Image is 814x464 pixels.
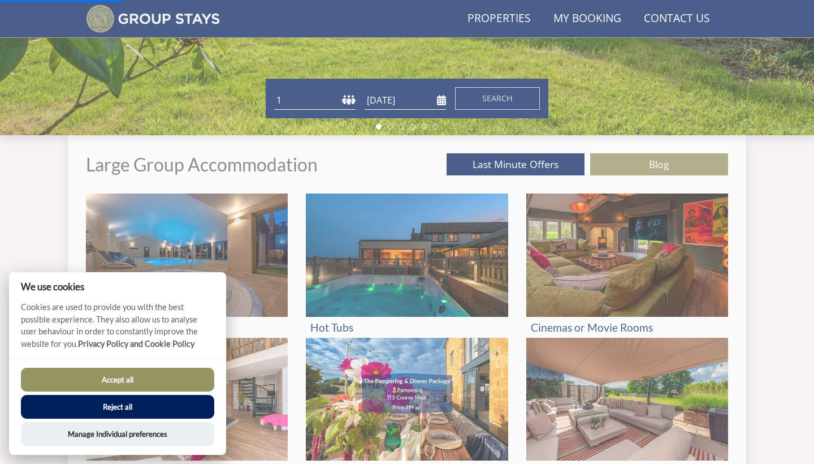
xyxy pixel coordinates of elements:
img: 'Cinemas or Movie Rooms' - Large Group Accommodation Holiday Ideas [526,194,728,317]
img: Group Stays [86,5,220,33]
button: Reject all [21,395,214,419]
a: Last Minute Offers [447,153,584,175]
img: 'Swimming Pool' - Large Group Accommodation Holiday Ideas [86,194,288,317]
img: 'Celebration and Event Packages' - Large Group Accommodation Holiday Ideas [306,338,508,461]
img: 'Dog Friendly' - Large Group Accommodation Holiday Ideas [526,338,728,461]
input: Arrival Date [365,91,446,110]
h1: Large Group Accommodation [86,154,318,174]
h3: Cinemas or Movie Rooms [531,321,724,333]
h3: Hot Tubs [310,321,503,333]
h2: We use cookies [9,281,226,292]
a: Blog [590,153,728,175]
button: Search [455,87,540,110]
a: 'Swimming Pool' - Large Group Accommodation Holiday Ideas Swimming Pool [86,194,288,338]
button: Accept all [21,368,214,392]
a: Contact Us [639,6,715,32]
span: Search [482,93,513,104]
a: 'Hot Tubs' - Large Group Accommodation Holiday Ideas Hot Tubs [306,194,508,338]
a: Privacy Policy and Cookie Policy [78,339,194,349]
a: 'Cinemas or Movie Rooms' - Large Group Accommodation Holiday Ideas Cinemas or Movie Rooms [526,194,728,338]
p: Cookies are used to provide you with the best possible experience. They also allow us to analyse ... [9,301,226,358]
a: My Booking [549,6,626,32]
img: 'Hot Tubs' - Large Group Accommodation Holiday Ideas [306,194,508,317]
button: Manage Individual preferences [21,422,214,446]
a: Properties [463,6,535,32]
